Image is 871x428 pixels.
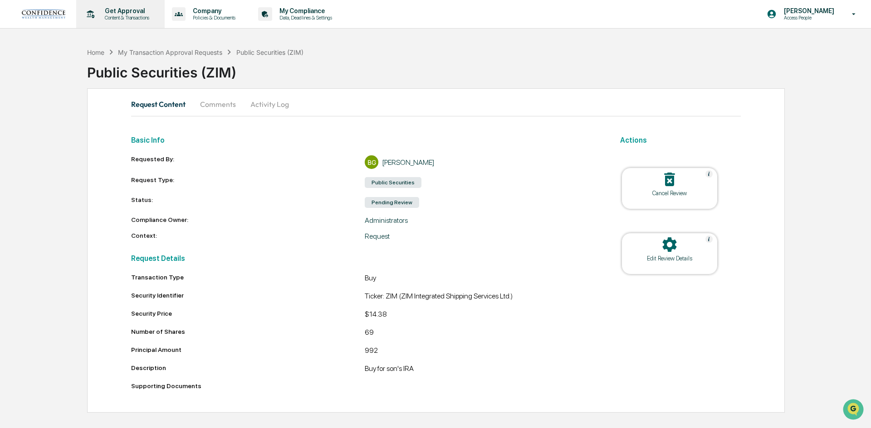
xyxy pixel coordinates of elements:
[131,196,365,209] div: Status:
[365,364,598,375] div: Buy for son's IRA
[186,7,240,14] p: Company
[705,236,713,243] img: Help
[131,274,365,281] div: Transaction Type
[131,216,365,225] div: Compliance Owner:
[365,177,421,188] div: Public Securities
[365,197,419,208] div: Pending Review
[5,128,61,144] a: 🔎Data Lookup
[131,364,365,371] div: Description
[22,10,65,19] img: logo
[24,41,150,51] input: Clear
[272,14,337,21] p: Data, Deadlines & Settings
[18,114,59,123] span: Preclearance
[5,111,62,127] a: 🖐️Preclearance
[90,154,110,160] span: Pylon
[365,155,378,169] div: BG
[131,176,365,189] div: Request Type:
[705,170,713,178] img: Help
[87,57,871,81] div: Public Securities (ZIM)
[31,78,115,86] div: We're available if you need us!
[131,346,365,353] div: Principal Amount
[777,14,839,21] p: Access People
[131,155,365,169] div: Requested By:
[186,14,240,21] p: Policies & Documents
[9,69,25,86] img: 1746055101610-c473b297-6a78-478c-a979-82029cc54cd1
[9,132,16,139] div: 🔎
[777,7,839,14] p: [PERSON_NAME]
[62,111,116,127] a: 🗄️Attestations
[31,69,149,78] div: Start new chat
[98,7,154,14] p: Get Approval
[18,131,57,140] span: Data Lookup
[842,398,866,423] iframe: Open customer support
[64,153,110,160] a: Powered byPylon
[131,93,193,115] button: Request Content
[365,346,598,357] div: 992
[236,48,303,56] div: Public Securities (ZIM)
[243,93,296,115] button: Activity Log
[154,72,165,83] button: Start new chat
[629,255,710,262] div: Edit Review Details
[620,136,741,144] h2: Actions
[131,328,365,335] div: Number of Shares
[272,7,337,14] p: My Compliance
[193,93,243,115] button: Comments
[131,93,741,115] div: secondary tabs example
[131,136,598,144] h2: Basic Info
[131,310,365,317] div: Security Price
[365,328,598,339] div: 69
[118,48,222,56] div: My Transaction Approval Requests
[365,310,598,321] div: $14.38
[131,382,598,390] div: Supporting Documents
[629,190,710,197] div: Cancel Review
[131,292,365,299] div: Security Identifier
[365,292,598,303] div: Ticker: ZIM (ZIM Integrated Shipping Services Ltd.)
[98,14,154,21] p: Content & Transactions
[9,19,165,34] p: How can we help?
[87,48,104,56] div: Home
[131,254,598,263] h2: Request Details
[66,115,73,122] div: 🗄️
[365,274,598,284] div: Buy
[365,232,598,240] div: Request
[382,158,435,167] div: [PERSON_NAME]
[75,114,113,123] span: Attestations
[9,115,16,122] div: 🖐️
[365,216,598,225] div: Administrators
[131,232,365,240] div: Context:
